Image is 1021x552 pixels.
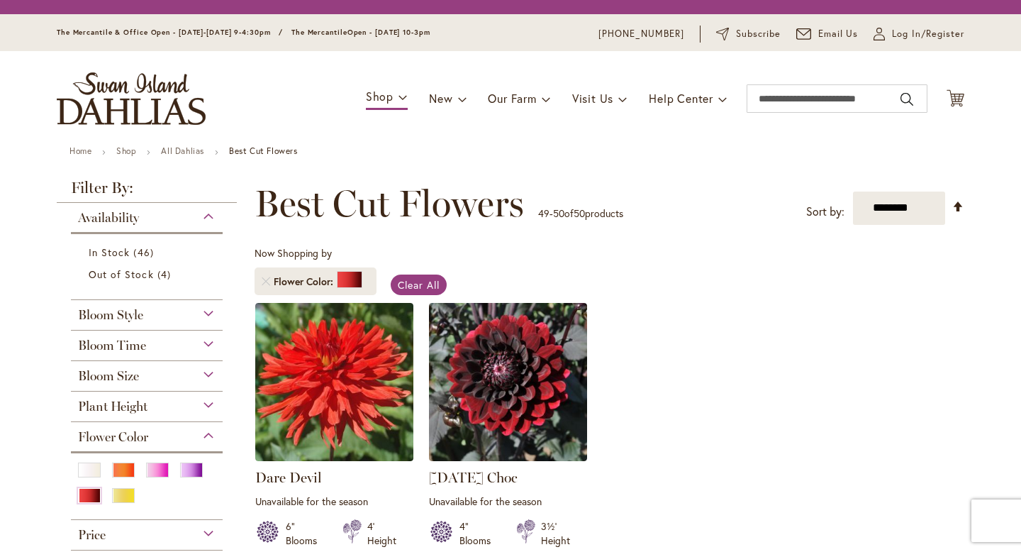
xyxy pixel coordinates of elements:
span: In Stock [89,245,130,259]
span: Bloom Style [78,307,143,323]
span: New [429,91,452,106]
span: Bloom Time [78,338,146,353]
a: Dare Devil [255,451,413,464]
span: 46 [133,245,157,260]
a: [DATE] Choc [429,469,518,486]
a: Remove Flower Color Red [262,277,270,286]
label: Sort by: [806,199,844,225]
span: Log In/Register [892,27,964,41]
p: Unavailable for the season [255,495,413,508]
a: Karma Choc [429,451,587,464]
a: All Dahlias [161,145,204,156]
span: Plant Height [78,399,147,414]
span: Subscribe [736,27,781,41]
span: Flower Color [78,429,148,445]
div: 4' Height [367,519,396,548]
a: [PHONE_NUMBER] [598,27,684,41]
div: 4" Blooms [459,519,499,548]
a: Clear All [391,275,447,295]
span: Open - [DATE] 10-3pm [347,28,430,37]
a: Home [69,145,91,156]
span: 50 [553,206,564,220]
span: 4 [157,267,174,282]
span: Shop [366,89,394,104]
a: Email Us [796,27,859,41]
span: Out of Stock [89,267,154,281]
p: Unavailable for the season [429,495,587,508]
span: Flower Color [274,275,337,289]
span: Best Cut Flowers [255,182,524,225]
div: 3½' Height [541,519,570,548]
strong: Filter By: [57,180,237,203]
span: Help Center [649,91,713,106]
img: Karma Choc [429,303,587,461]
span: The Mercantile & Office Open - [DATE]-[DATE] 9-4:30pm / The Mercantile [57,28,347,37]
span: Email Us [818,27,859,41]
span: Availability [78,210,139,226]
strong: Best Cut Flowers [229,145,298,156]
img: Dare Devil [255,303,413,461]
span: Bloom Size [78,368,139,384]
a: Shop [116,145,136,156]
a: store logo [57,72,206,125]
a: Out of Stock 4 [89,267,208,282]
p: - of products [538,202,623,225]
div: 6" Blooms [286,519,325,548]
span: Now Shopping by [255,246,332,260]
span: 49 [538,206,549,220]
span: Clear All [398,278,440,292]
a: Dare Devil [255,469,322,486]
a: Subscribe [716,27,781,41]
a: Log In/Register [874,27,964,41]
span: Visit Us [572,91,613,106]
span: 50 [574,206,585,220]
span: Price [78,527,106,543]
span: Our Farm [488,91,536,106]
a: In Stock 46 [89,245,208,260]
